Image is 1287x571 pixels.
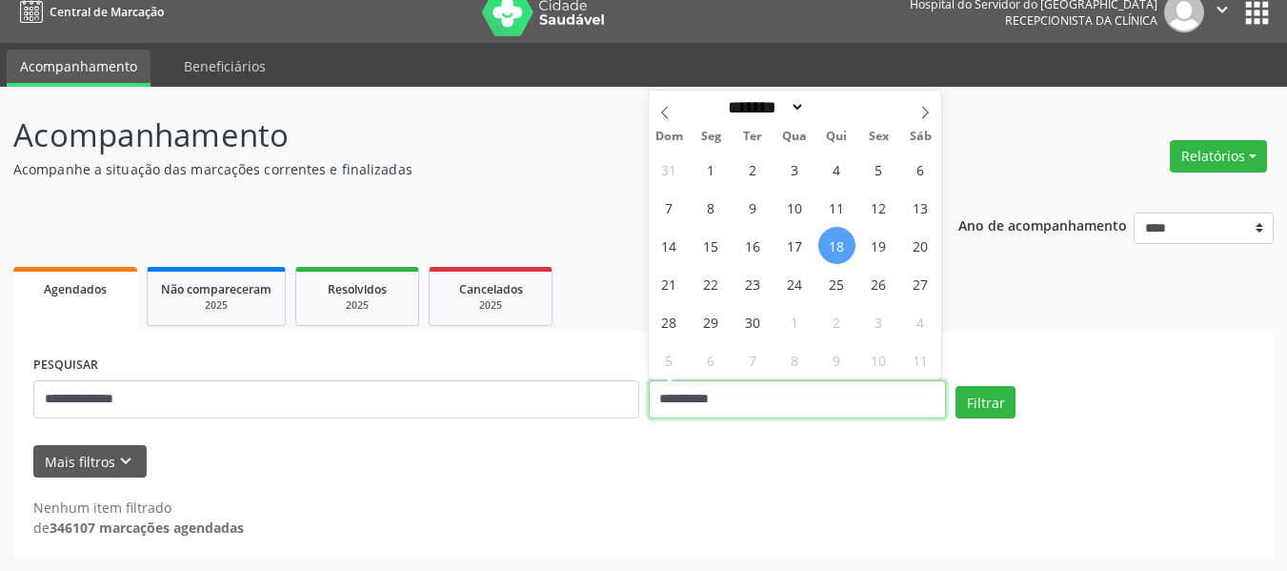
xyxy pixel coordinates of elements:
[818,303,855,340] span: Outubro 2, 2025
[693,265,730,302] span: Setembro 22, 2025
[805,97,868,117] input: Year
[693,341,730,378] span: Outubro 6, 2025
[33,498,244,518] div: Nenhum item filtrado
[7,50,151,87] a: Acompanhamento
[818,265,855,302] span: Setembro 25, 2025
[459,281,523,297] span: Cancelados
[774,131,815,143] span: Qua
[857,131,899,143] span: Sex
[776,227,814,264] span: Setembro 17, 2025
[1170,140,1267,173] button: Relatórios
[693,189,730,226] span: Setembro 8, 2025
[115,451,136,472] i: keyboard_arrow_down
[776,265,814,302] span: Setembro 24, 2025
[161,298,271,313] div: 2025
[13,112,895,159] p: Acompanhamento
[818,189,855,226] span: Setembro 11, 2025
[44,281,107,297] span: Agendados
[958,213,1127,236] p: Ano de acompanhamento
[776,341,814,378] span: Outubro 8, 2025
[693,227,730,264] span: Setembro 15, 2025
[899,131,941,143] span: Sáb
[815,131,857,143] span: Qui
[734,265,772,302] span: Setembro 23, 2025
[860,151,897,188] span: Setembro 5, 2025
[734,303,772,340] span: Setembro 30, 2025
[722,97,806,117] select: Month
[902,265,939,302] span: Setembro 27, 2025
[902,227,939,264] span: Setembro 20, 2025
[33,351,98,380] label: PESQUISAR
[734,227,772,264] span: Setembro 16, 2025
[902,303,939,340] span: Outubro 4, 2025
[818,151,855,188] span: Setembro 4, 2025
[734,341,772,378] span: Outubro 7, 2025
[33,518,244,538] div: de
[860,303,897,340] span: Outubro 3, 2025
[651,189,688,226] span: Setembro 7, 2025
[734,151,772,188] span: Setembro 2, 2025
[443,298,538,313] div: 2025
[161,281,271,297] span: Não compareceram
[776,189,814,226] span: Setembro 10, 2025
[651,265,688,302] span: Setembro 21, 2025
[732,131,774,143] span: Ter
[776,151,814,188] span: Setembro 3, 2025
[651,303,688,340] span: Setembro 28, 2025
[818,227,855,264] span: Setembro 18, 2025
[651,227,688,264] span: Setembro 14, 2025
[776,303,814,340] span: Outubro 1, 2025
[902,341,939,378] span: Outubro 11, 2025
[734,189,772,226] span: Setembro 9, 2025
[171,50,279,83] a: Beneficiários
[1005,12,1157,29] span: Recepcionista da clínica
[328,281,387,297] span: Resolvidos
[50,4,164,20] span: Central de Marcação
[33,445,147,479] button: Mais filtroskeyboard_arrow_down
[693,151,730,188] span: Setembro 1, 2025
[902,151,939,188] span: Setembro 6, 2025
[902,189,939,226] span: Setembro 13, 2025
[860,265,897,302] span: Setembro 26, 2025
[651,341,688,378] span: Outubro 5, 2025
[13,159,895,179] p: Acompanhe a situação das marcações correntes e finalizadas
[310,298,405,313] div: 2025
[860,341,897,378] span: Outubro 10, 2025
[649,131,691,143] span: Dom
[860,189,897,226] span: Setembro 12, 2025
[50,519,244,537] strong: 346107 marcações agendadas
[693,303,730,340] span: Setembro 29, 2025
[651,151,688,188] span: Agosto 31, 2025
[955,386,1016,418] button: Filtrar
[860,227,897,264] span: Setembro 19, 2025
[818,341,855,378] span: Outubro 9, 2025
[690,131,732,143] span: Seg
